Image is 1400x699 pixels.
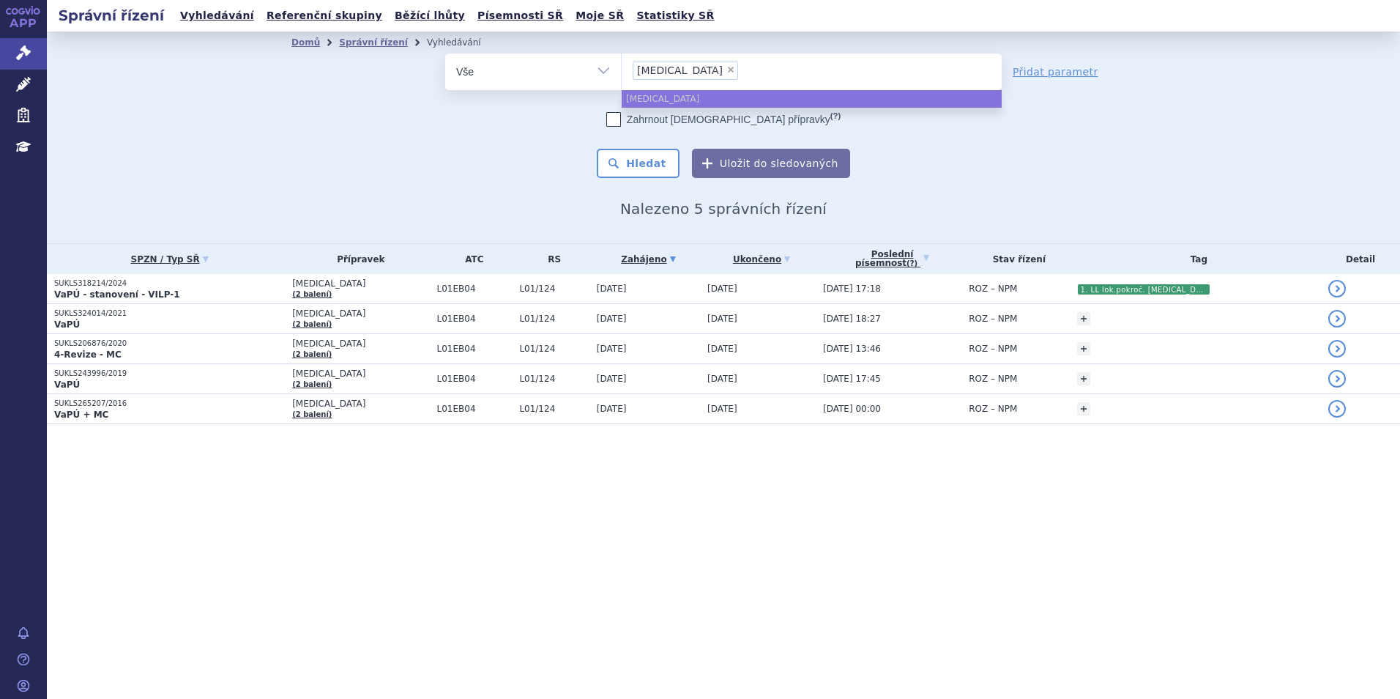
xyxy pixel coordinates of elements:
input: [MEDICAL_DATA] [742,61,751,79]
h2: Správní řízení [47,5,176,26]
strong: VaPÚ [54,319,80,330]
a: + [1077,342,1090,355]
a: Ukončeno [707,249,816,270]
a: detail [1328,280,1346,297]
li: Vyhledávání [427,32,500,53]
a: Zahájeno [597,249,700,270]
span: Nalezeno 5 správních řízení [620,200,827,218]
button: Hledat [597,149,679,178]
span: L01/124 [519,344,589,354]
span: [DATE] [597,374,627,384]
a: (2 balení) [292,410,332,418]
a: Písemnosti SŘ [473,6,567,26]
a: Referenční skupiny [262,6,387,26]
p: SUKLS318214/2024 [54,278,285,289]
a: + [1077,312,1090,325]
span: [MEDICAL_DATA] [637,65,723,75]
span: [DATE] [597,344,627,354]
span: L01/124 [519,284,589,294]
a: Domů [291,37,320,48]
span: L01EB04 [437,314,513,324]
button: Uložit do sledovaných [692,149,850,178]
span: [DATE] 17:45 [823,374,881,384]
th: Tag [1070,244,1322,274]
a: SPZN / Typ SŘ [54,249,285,270]
span: [MEDICAL_DATA] [292,278,429,289]
a: Běžící lhůty [390,6,469,26]
th: Přípravek [285,244,429,274]
strong: VaPÚ - stanovení - VILP-1 [54,289,180,300]
span: [DATE] 18:27 [823,314,881,324]
abbr: (?) [830,111,841,121]
span: ROZ – NPM [969,344,1017,354]
a: Správní řízení [339,37,408,48]
span: [DATE] 13:46 [823,344,881,354]
strong: VaPÚ [54,380,80,390]
th: Stav řízení [961,244,1069,274]
span: ROZ – NPM [969,314,1017,324]
span: [DATE] [707,284,737,294]
span: ROZ – NPM [969,374,1017,384]
i: 1. LL lok.pokroč. [MEDICAL_DATA] [1078,284,1210,295]
a: Vyhledávání [176,6,258,26]
span: [MEDICAL_DATA] [292,308,429,319]
span: [DATE] [597,284,627,294]
span: [MEDICAL_DATA] [292,399,429,409]
span: L01EB04 [437,284,513,294]
a: (2 balení) [292,380,332,388]
span: [DATE] [707,314,737,324]
a: Statistiky SŘ [632,6,718,26]
label: Zahrnout [DEMOGRAPHIC_DATA] přípravky [606,112,841,127]
a: + [1077,372,1090,385]
span: L01EB04 [437,344,513,354]
span: [DATE] [707,404,737,414]
span: L01/124 [519,374,589,384]
p: SUKLS206876/2020 [54,339,285,349]
span: [DATE] [597,314,627,324]
p: SUKLS265207/2016 [54,399,285,409]
span: L01EB04 [437,404,513,414]
a: detail [1328,310,1346,328]
span: [MEDICAL_DATA] [292,369,429,379]
a: (2 balení) [292,290,332,298]
span: [MEDICAL_DATA] [292,339,429,349]
a: detail [1328,340,1346,358]
span: × [726,65,735,74]
p: SUKLS324014/2021 [54,308,285,319]
span: L01EB04 [437,374,513,384]
a: (2 balení) [292,350,332,358]
a: Moje SŘ [571,6,628,26]
a: detail [1328,400,1346,418]
strong: 4-Revize - MC [54,349,122,360]
span: L01/124 [519,314,589,324]
abbr: (?) [906,259,917,268]
span: [DATE] [707,374,737,384]
span: [DATE] [597,404,627,414]
a: detail [1328,370,1346,388]
span: ROZ – NPM [969,284,1017,294]
span: L01/124 [519,404,589,414]
a: Poslednípísemnost(?) [823,244,961,274]
span: ROZ – NPM [969,404,1017,414]
a: + [1077,402,1090,415]
span: [DATE] 00:00 [823,404,881,414]
span: [DATE] 17:18 [823,284,881,294]
p: SUKLS243996/2019 [54,369,285,379]
a: (2 balení) [292,320,332,328]
span: [DATE] [707,344,737,354]
th: Detail [1321,244,1400,274]
strong: VaPÚ + MC [54,410,108,420]
th: ATC [430,244,513,274]
a: Přidat parametr [1013,64,1098,79]
th: RS [512,244,589,274]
